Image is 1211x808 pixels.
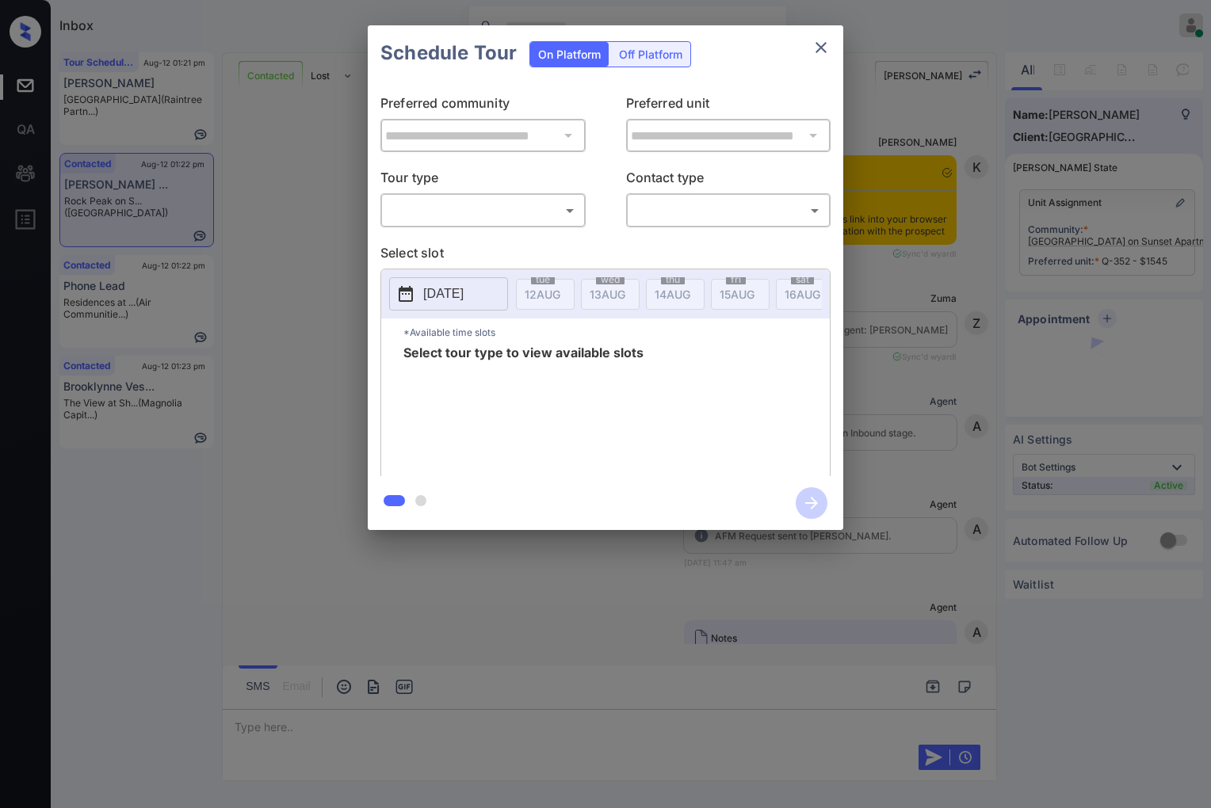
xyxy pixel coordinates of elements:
p: *Available time slots [403,318,830,346]
p: [DATE] [423,284,464,303]
div: Off Platform [611,42,690,67]
p: Select slot [380,243,831,269]
span: Select tour type to view available slots [403,346,644,473]
button: [DATE] [389,277,508,311]
h2: Schedule Tour [368,25,529,81]
div: On Platform [530,42,609,67]
p: Preferred community [380,93,586,119]
p: Contact type [626,168,831,193]
p: Tour type [380,168,586,193]
button: close [805,32,837,63]
p: Preferred unit [626,93,831,119]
